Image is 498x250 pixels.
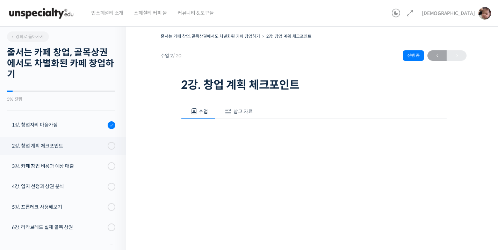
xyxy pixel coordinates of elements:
h1: 2강. 창업 계획 체크포인트 [181,78,447,92]
a: 강의로 돌아가기 [7,31,49,42]
span: 수업 [199,108,208,115]
span: [DEMOGRAPHIC_DATA] [422,10,475,16]
span: / 20 [173,53,181,59]
h2: 줄서는 카페 창업, 골목상권에서도 차별화된 카페 창업하기 [7,47,115,80]
div: 3강. 카페 창업 비용과 예상 매출 [12,162,106,170]
a: ←이전 [427,50,447,61]
a: 줄서는 카페 창업, 골목상권에서도 차별화된 카페 창업하기 [161,34,260,39]
a: 2강. 창업 계획 체크포인트 [266,34,311,39]
div: 2강. 창업 계획 체크포인트 [12,142,106,150]
div: 5% 진행 [7,97,115,101]
span: 수업 2 [161,53,181,58]
span: ← [427,51,447,60]
div: 1강. 창업자의 마음가짐 [12,121,106,129]
div: 6강. 라라브레드 실제 골목 상권 [12,223,106,231]
span: 강의로 돌아가기 [10,34,44,39]
span: 참고 자료 [233,108,253,115]
div: 진행 중 [403,50,424,61]
div: 5강. 프롭테크 사용해보기 [12,203,106,211]
div: 4강. 입지 선정과 상권 분석 [12,183,106,190]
